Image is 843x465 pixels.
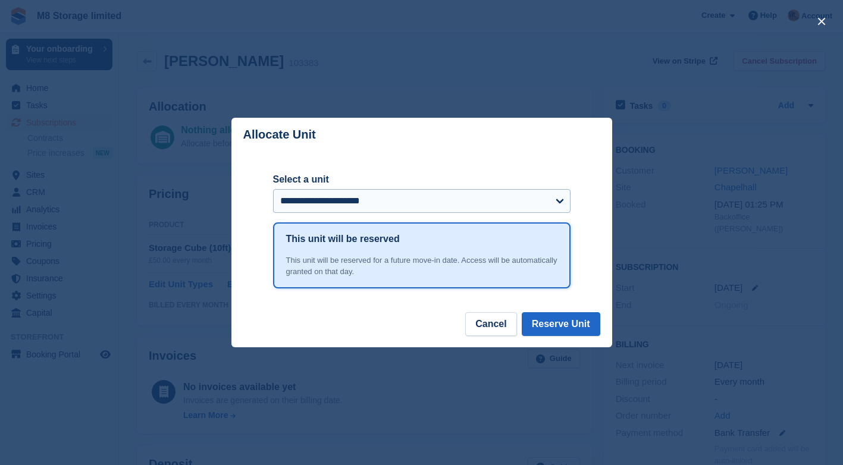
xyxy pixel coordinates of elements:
button: close [812,12,831,31]
label: Select a unit [273,172,571,187]
div: This unit will be reserved for a future move-in date. Access will be automatically granted on tha... [286,255,557,278]
button: Reserve Unit [522,312,600,336]
h1: This unit will be reserved [286,232,400,246]
p: Allocate Unit [243,128,316,142]
button: Cancel [465,312,516,336]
